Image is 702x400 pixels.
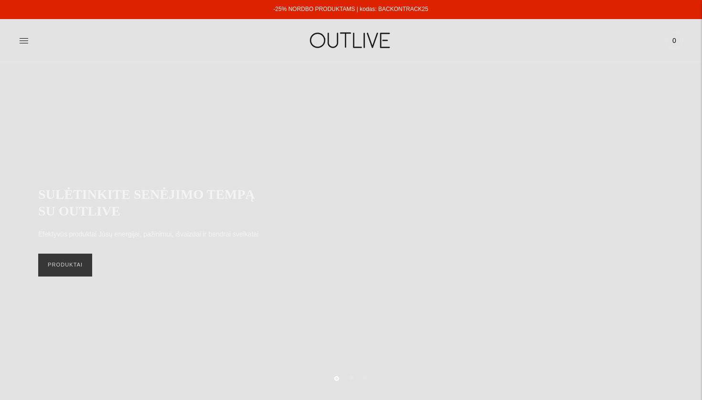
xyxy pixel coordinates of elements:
[668,34,681,47] span: 0
[38,254,92,277] a: PRODUKTAI
[38,186,267,219] h2: SULĖTINKITE SENĖJIMO TEMPĄ SU OUTLIVE
[666,30,683,51] a: 0
[291,24,411,57] img: OUTLIVE
[349,375,353,380] button: Move carousel to slide 2
[363,375,368,380] button: Move carousel to slide 3
[334,376,339,381] button: Move carousel to slide 1
[38,229,258,240] p: Efektyvūs produktai Jūsų energijai, pažinimui, išvaizdai ir bendrai sveikatai
[273,6,428,12] a: -25% NORDBO PRODUKTAMS | kodas: BACKONTRACK25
